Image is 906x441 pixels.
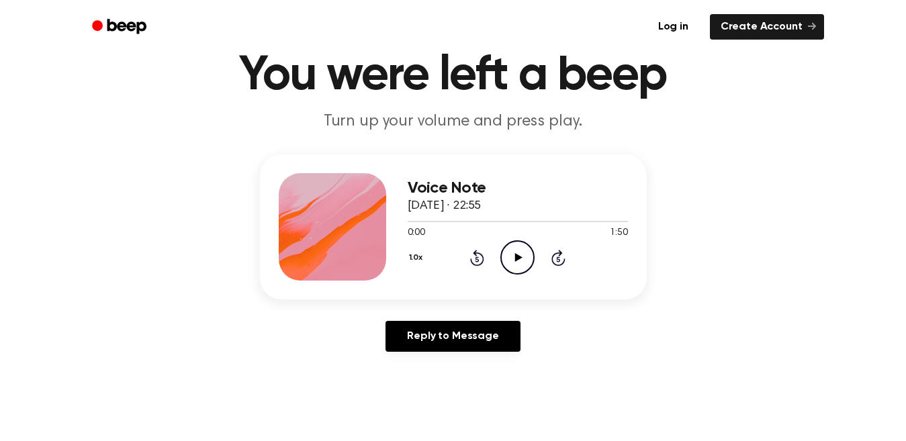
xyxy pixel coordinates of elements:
[408,246,428,269] button: 1.0x
[710,14,824,40] a: Create Account
[645,11,702,42] a: Log in
[83,14,158,40] a: Beep
[408,226,425,240] span: 0:00
[109,52,797,100] h1: You were left a beep
[610,226,627,240] span: 1:50
[408,200,482,212] span: [DATE] · 22:55
[195,111,711,133] p: Turn up your volume and press play.
[386,321,520,352] a: Reply to Message
[408,179,628,197] h3: Voice Note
